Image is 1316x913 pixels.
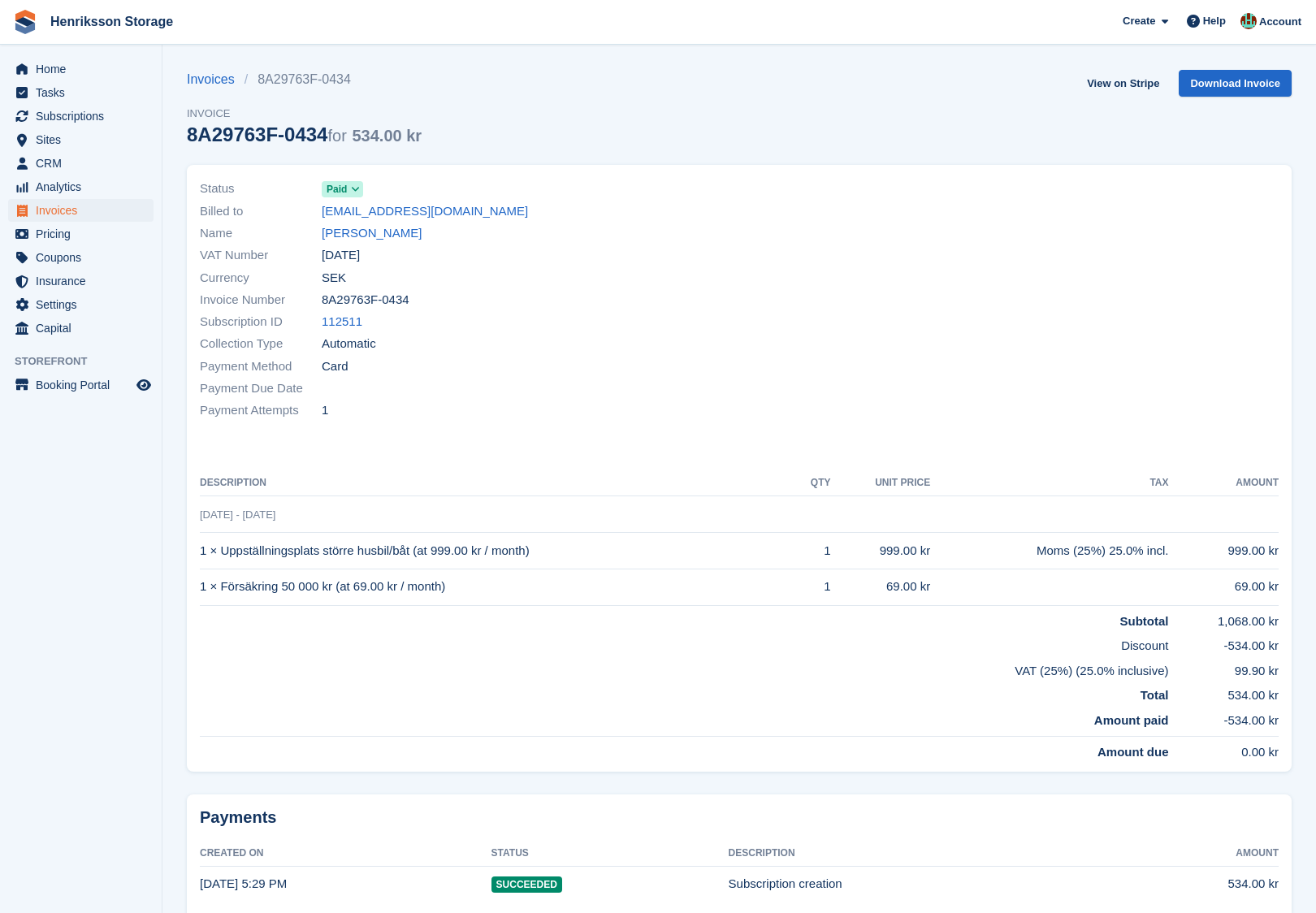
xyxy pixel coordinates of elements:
span: Storefront [15,353,162,370]
span: CRM [36,152,133,175]
span: Billed to [200,202,322,221]
span: Card [322,357,348,376]
th: Status [491,841,729,867]
span: Succeeded [491,876,562,893]
span: Sites [36,128,133,151]
span: Help [1203,13,1226,29]
td: 534.00 kr [1169,680,1279,705]
td: VAT (25%) (25.0% inclusive) [200,656,1169,681]
td: 1,068.00 kr [1169,605,1279,630]
a: menu [8,293,154,316]
span: Pricing [36,223,133,245]
a: [PERSON_NAME] [322,224,422,243]
strong: Amount due [1097,745,1169,759]
strong: Total [1141,688,1169,702]
a: Download Invoice [1179,70,1292,97]
td: 1 × Försäkring 50 000 kr (at 69.00 kr / month) [200,569,794,605]
td: Subscription creation [729,866,1109,902]
span: Capital [36,317,133,340]
td: -534.00 kr [1169,705,1279,737]
td: 69.00 kr [1169,569,1279,605]
div: Moms (25%) 25.0% incl. [930,542,1168,560]
a: Preview store [134,375,154,395]
a: menu [8,199,154,222]
span: Invoices [36,199,133,222]
span: Invoice Number [200,291,322,309]
a: Henriksson Storage [44,8,180,35]
span: 8A29763F-0434 [322,291,409,309]
a: menu [8,317,154,340]
td: 534.00 kr [1109,866,1279,902]
h2: Payments [200,807,1279,828]
a: 112511 [322,313,362,331]
span: Currency [200,269,322,288]
th: Created On [200,841,491,867]
span: Tasks [36,81,133,104]
a: [EMAIL_ADDRESS][DOMAIN_NAME] [322,202,528,221]
td: 999.00 kr [830,533,930,569]
div: 8A29763F-0434 [187,123,422,145]
nav: breadcrumbs [187,70,422,89]
span: Account [1259,14,1301,30]
span: Paid [327,182,347,197]
a: Invoices [187,70,245,89]
span: [DATE] [322,246,360,265]
span: 534.00 kr [352,127,422,145]
a: menu [8,58,154,80]
th: Description [729,841,1109,867]
span: 1 [322,401,328,420]
th: Unit Price [830,470,930,496]
span: Subscription ID [200,313,322,331]
a: menu [8,105,154,128]
span: Payment Method [200,357,322,376]
td: 0.00 kr [1169,737,1279,762]
span: Home [36,58,133,80]
th: Amount [1109,841,1279,867]
strong: Subtotal [1120,614,1169,628]
span: VAT Number [200,246,322,265]
th: Amount [1169,470,1279,496]
span: Analytics [36,175,133,198]
img: Isak Martinelle [1240,13,1257,29]
a: menu [8,246,154,269]
span: Invoice [187,106,422,122]
td: -534.00 kr [1169,630,1279,656]
a: Paid [322,180,363,198]
a: menu [8,81,154,104]
time: 2025-10-05 15:29:26 UTC [200,876,287,890]
span: Payment Due Date [200,379,322,398]
span: Subscriptions [36,105,133,128]
td: 1 × Uppställningsplats större husbil/båt (at 999.00 kr / month) [200,533,794,569]
span: Create [1123,13,1155,29]
a: menu [8,152,154,175]
span: Coupons [36,246,133,269]
a: menu [8,128,154,151]
td: 99.90 kr [1169,656,1279,681]
a: menu [8,175,154,198]
span: Status [200,180,322,198]
a: menu [8,374,154,396]
a: menu [8,223,154,245]
th: QTY [794,470,831,496]
td: 69.00 kr [830,569,930,605]
span: Settings [36,293,133,316]
td: 1 [794,533,831,569]
a: View on Stripe [1080,70,1166,97]
th: Tax [930,470,1168,496]
span: SEK [322,269,346,288]
a: menu [8,270,154,292]
span: Automatic [322,335,376,353]
img: stora-icon-8386f47178a22dfd0bd8f6a31ec36ba5ce8667c1dd55bd0f319d3a0aa187defe.svg [13,10,37,34]
th: Description [200,470,794,496]
span: for [327,127,346,145]
span: Booking Portal [36,374,133,396]
span: Name [200,224,322,243]
td: Discount [200,630,1169,656]
td: 999.00 kr [1169,533,1279,569]
span: Collection Type [200,335,322,353]
span: [DATE] - [DATE] [200,508,275,521]
strong: Amount paid [1094,713,1169,727]
span: Insurance [36,270,133,292]
td: 1 [794,569,831,605]
span: Payment Attempts [200,401,322,420]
